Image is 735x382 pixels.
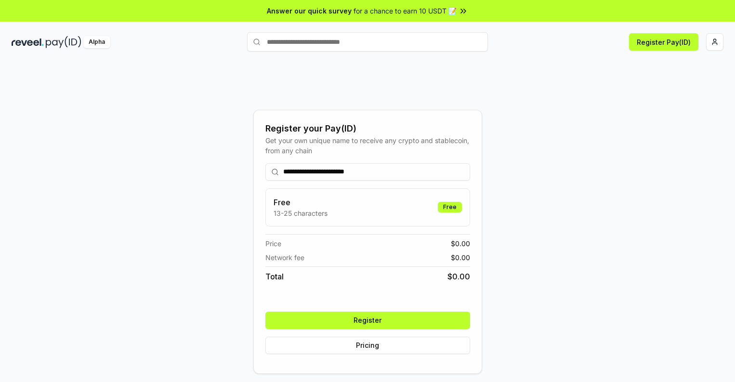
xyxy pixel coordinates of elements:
[12,36,44,48] img: reveel_dark
[265,312,470,329] button: Register
[265,337,470,354] button: Pricing
[265,252,304,263] span: Network fee
[451,238,470,249] span: $ 0.00
[629,33,698,51] button: Register Pay(ID)
[274,197,328,208] h3: Free
[354,6,457,16] span: for a chance to earn 10 USDT 📝
[274,208,328,218] p: 13-25 characters
[451,252,470,263] span: $ 0.00
[267,6,352,16] span: Answer our quick survey
[265,135,470,156] div: Get your own unique name to receive any crypto and stablecoin, from any chain
[438,202,462,212] div: Free
[265,238,281,249] span: Price
[265,122,470,135] div: Register your Pay(ID)
[265,271,284,282] span: Total
[83,36,110,48] div: Alpha
[447,271,470,282] span: $ 0.00
[46,36,81,48] img: pay_id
